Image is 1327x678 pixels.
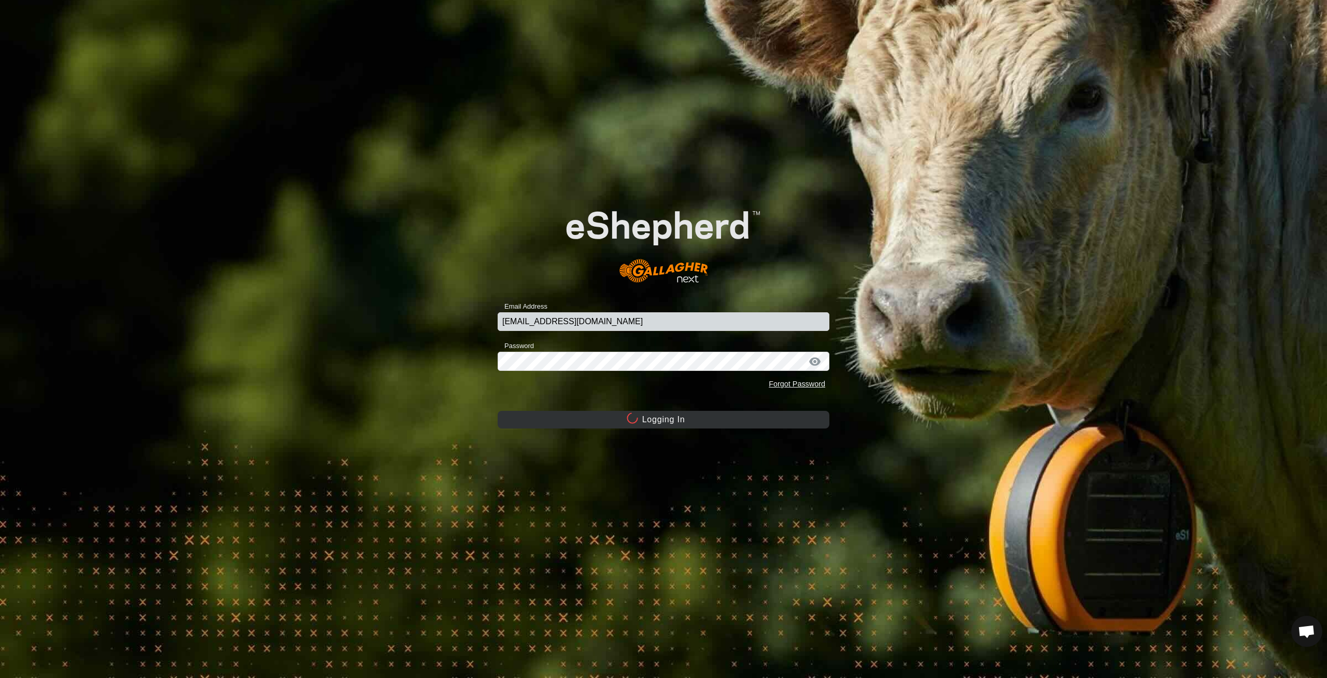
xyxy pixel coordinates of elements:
img: E-shepherd Logo [531,183,796,296]
div: Open chat [1291,616,1322,647]
a: Forgot Password [769,380,825,388]
label: Password [498,341,534,351]
label: Email Address [498,301,547,312]
button: Logging In [498,411,829,428]
input: Email Address [498,312,829,331]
